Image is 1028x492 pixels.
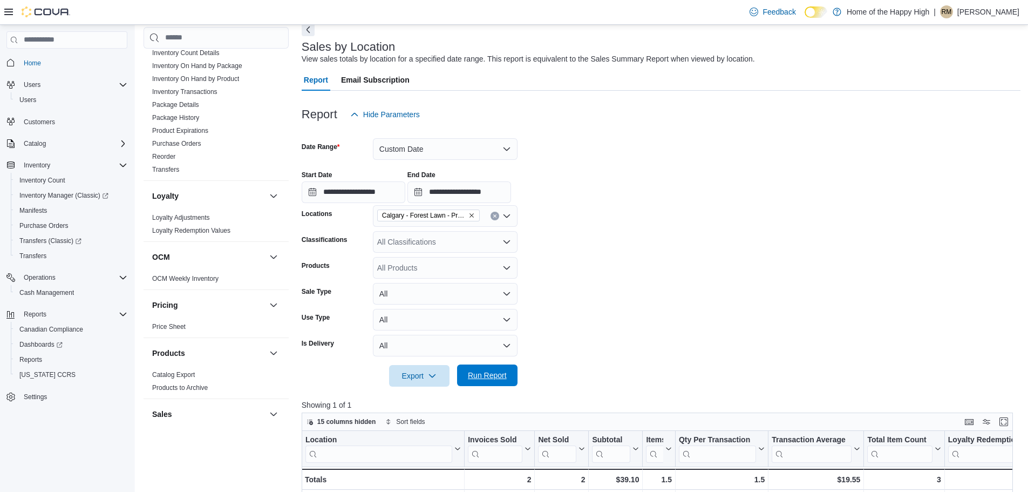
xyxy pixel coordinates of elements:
a: Product Expirations [152,127,208,134]
button: Reports [11,352,132,367]
span: Manifests [15,204,127,217]
span: Purchase Orders [152,139,201,148]
a: Inventory On Hand by Product [152,75,239,83]
label: Date Range [302,143,340,151]
button: Users [11,92,132,107]
span: 15 columns hidden [317,417,376,426]
label: Locations [302,210,332,218]
h3: Report [302,108,337,121]
label: Use Type [302,313,330,322]
label: Products [302,261,330,270]
a: Transfers (Classic) [15,234,86,247]
span: Transfers [19,252,46,260]
a: Products to Archive [152,384,208,392]
button: Open list of options [502,264,511,272]
a: [US_STATE] CCRS [15,368,80,381]
div: Products [144,368,289,399]
button: Sales [152,409,265,420]
span: Users [15,93,127,106]
span: Reports [24,310,46,319]
span: Price Sheet [152,322,186,331]
span: Inventory On Hand by Product [152,75,239,83]
button: Pricing [267,299,280,312]
div: Items Per Transaction [646,435,663,445]
label: Sale Type [302,287,331,296]
div: Totals [305,473,461,486]
a: OCM Weekly Inventory [152,275,219,282]
button: Hide Parameters [346,104,424,125]
h3: Sales [152,409,172,420]
button: Products [152,348,265,359]
a: Customers [19,116,59,129]
span: Catalog [19,137,127,150]
input: Dark Mode [805,6,827,18]
div: Total Item Count [867,435,932,445]
button: Total Item Count [867,435,941,462]
input: Press the down key to open a popover containing a calendar. [407,181,511,203]
div: Rebecca MacNeill [940,5,953,18]
div: Loyalty [144,211,289,241]
p: [PERSON_NAME] [957,5,1019,18]
span: [US_STATE] CCRS [19,370,76,379]
span: Catalog Export [152,370,195,379]
button: Canadian Compliance [11,322,132,337]
div: Invoices Sold [468,435,522,462]
span: Inventory On Hand by Package [152,62,242,70]
button: Loyalty [267,190,280,203]
div: $19.55 [772,473,860,486]
a: Purchase Orders [152,140,201,147]
p: | [934,5,936,18]
div: OCM [144,272,289,289]
span: Operations [24,273,56,282]
a: Price Sheet [152,323,186,331]
span: Home [24,59,41,68]
a: Catalog Export [152,371,195,379]
span: Report [304,69,328,91]
a: Transfers [15,250,51,262]
span: Washington CCRS [15,368,127,381]
span: Inventory Count [15,174,127,187]
a: Inventory Manager (Classic) [11,188,132,203]
a: Transfers (Classic) [11,233,132,248]
span: Operations [19,271,127,284]
button: OCM [267,251,280,264]
label: Classifications [302,235,348,244]
div: Net Sold [538,435,576,462]
button: Sort fields [381,415,429,428]
span: Inventory Manager (Classic) [19,191,108,200]
a: Home [19,57,45,70]
span: Transfers [152,165,179,174]
p: Showing 1 of 1 [302,400,1020,410]
button: Operations [19,271,60,284]
button: Transfers [11,248,132,264]
div: Net Sold [538,435,576,445]
button: Net Sold [538,435,585,462]
div: 1.5 [679,473,765,486]
a: Manifests [15,204,51,217]
div: Items Per Transaction [646,435,663,462]
span: Canadian Compliance [15,323,127,336]
a: Loyalty Adjustments [152,214,210,221]
div: Location [305,435,452,462]
a: Reorder [152,153,175,160]
span: Email Subscription [341,69,410,91]
label: Start Date [302,171,332,179]
input: Press the down key to open a popover containing a calendar. [302,181,405,203]
a: Cash Management [15,286,78,299]
label: End Date [407,171,435,179]
h3: Sales by Location [302,41,396,53]
a: Package History [152,114,199,122]
span: Settings [19,390,127,403]
span: Transfers (Classic) [19,237,81,245]
span: Inventory Manager (Classic) [15,189,127,202]
div: Subtotal [592,435,630,462]
span: Hide Parameters [363,109,420,120]
h3: Pricing [152,300,178,311]
a: Purchase Orders [15,219,73,232]
div: Subtotal [592,435,630,445]
div: Location [305,435,452,445]
a: Inventory Manager (Classic) [15,189,113,202]
div: 1.5 [646,473,672,486]
a: Canadian Compliance [15,323,87,336]
span: Transfers [15,250,127,262]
